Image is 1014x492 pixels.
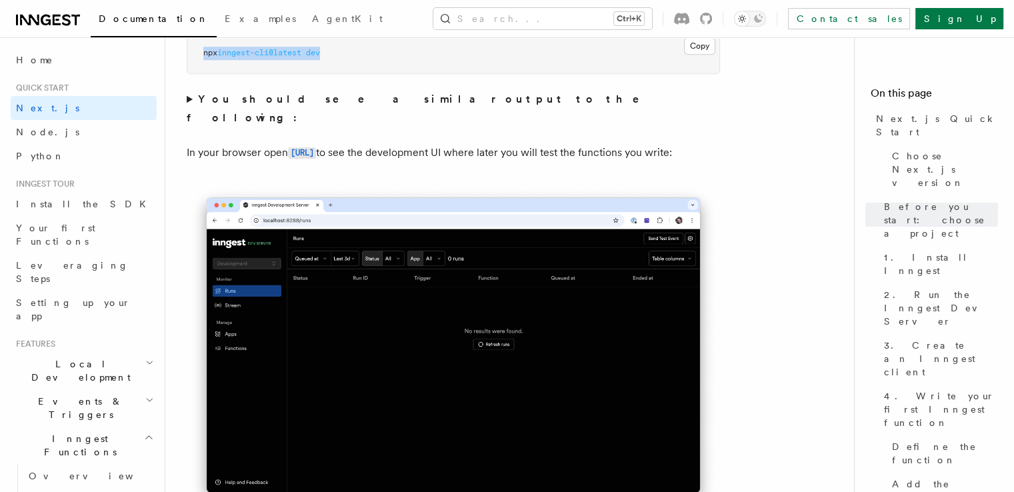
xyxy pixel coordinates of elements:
[16,260,129,284] span: Leveraging Steps
[11,216,157,253] a: Your first Functions
[288,146,316,159] a: [URL]
[11,179,75,189] span: Inngest tour
[11,48,157,72] a: Home
[11,144,157,168] a: Python
[187,90,720,127] summary: You should see a similar output to the following:
[871,85,998,107] h4: On this page
[884,339,998,379] span: 3. Create an Inngest client
[11,120,157,144] a: Node.js
[11,253,157,291] a: Leveraging Steps
[16,53,53,67] span: Home
[433,8,652,29] button: Search...Ctrl+K
[734,11,766,27] button: Toggle dark mode
[16,103,79,113] span: Next.js
[884,200,998,240] span: Before you start: choose a project
[11,357,145,384] span: Local Development
[892,440,998,467] span: Define the function
[879,195,998,245] a: Before you start: choose a project
[11,389,157,427] button: Events & Triggers
[11,427,157,464] button: Inngest Functions
[16,223,95,247] span: Your first Functions
[879,333,998,384] a: 3. Create an Inngest client
[884,251,998,277] span: 1. Install Inngest
[915,8,1003,29] a: Sign Up
[884,288,998,328] span: 2. Run the Inngest Dev Server
[217,48,301,57] span: inngest-cli@latest
[879,245,998,283] a: 1. Install Inngest
[23,464,157,488] a: Overview
[788,8,910,29] a: Contact sales
[684,37,715,55] button: Copy
[11,291,157,328] a: Setting up your app
[892,149,998,189] span: Choose Next.js version
[11,395,145,421] span: Events & Triggers
[225,13,296,24] span: Examples
[187,93,658,124] strong: You should see a similar output to the following:
[11,83,69,93] span: Quick start
[887,144,998,195] a: Choose Next.js version
[99,13,209,24] span: Documentation
[11,432,144,459] span: Inngest Functions
[884,389,998,429] span: 4. Write your first Inngest function
[11,96,157,120] a: Next.js
[29,471,166,481] span: Overview
[304,4,391,36] a: AgentKit
[203,48,217,57] span: npx
[11,339,55,349] span: Features
[91,4,217,37] a: Documentation
[306,48,320,57] span: dev
[16,297,131,321] span: Setting up your app
[187,143,720,163] p: In your browser open to see the development UI where later you will test the functions you write:
[288,147,316,159] code: [URL]
[614,12,644,25] kbd: Ctrl+K
[16,199,154,209] span: Install the SDK
[879,384,998,435] a: 4. Write your first Inngest function
[312,13,383,24] span: AgentKit
[876,112,998,139] span: Next.js Quick Start
[16,151,65,161] span: Python
[871,107,998,144] a: Next.js Quick Start
[11,192,157,216] a: Install the SDK
[879,283,998,333] a: 2. Run the Inngest Dev Server
[217,4,304,36] a: Examples
[11,352,157,389] button: Local Development
[16,127,79,137] span: Node.js
[887,435,998,472] a: Define the function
